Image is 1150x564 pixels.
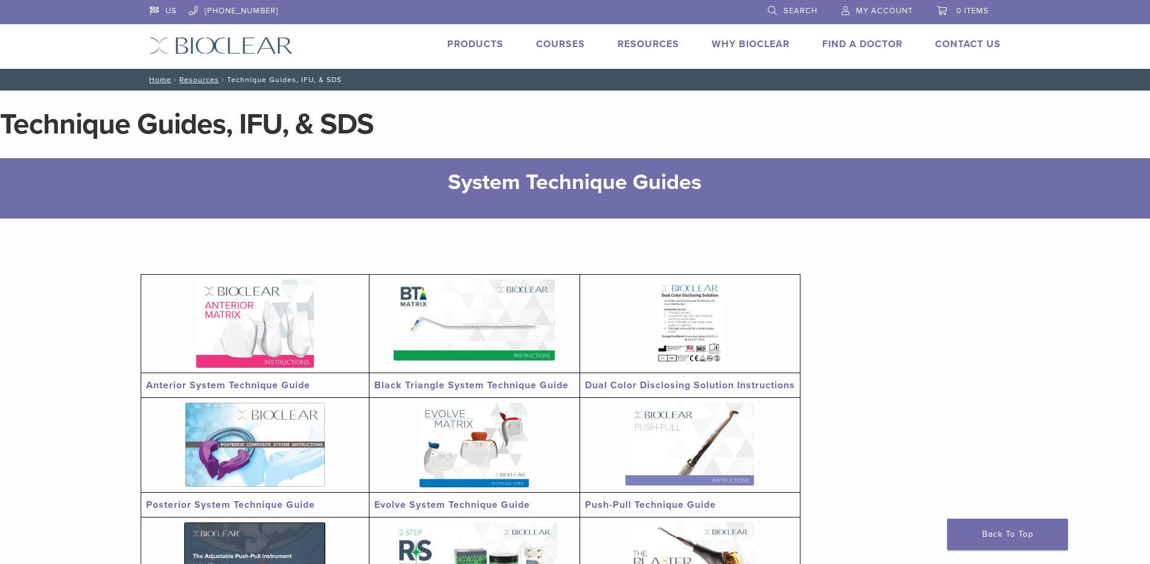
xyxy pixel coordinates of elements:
a: Black Triangle System Technique Guide [374,379,569,391]
a: Why Bioclear [712,38,790,50]
span: / [219,77,227,83]
nav: Technique Guides, IFU, & SDS [141,69,1010,91]
a: Posterior System Technique Guide [146,499,315,511]
a: Find A Doctor [822,38,902,50]
a: Push-Pull Technique Guide [585,499,716,511]
a: Anterior System Technique Guide [146,379,310,391]
a: Home [145,75,171,84]
span: My Account [856,6,913,16]
span: Search [784,6,817,16]
a: Evolve System Technique Guide [374,499,530,511]
img: Bioclear [150,37,293,54]
a: Resources [179,75,219,84]
a: Courses [536,38,585,50]
a: Dual Color Disclosing Solution Instructions [585,379,795,391]
h2: System Technique Guides [201,168,950,197]
span: / [171,77,179,83]
a: Resources [618,38,679,50]
a: Contact Us [935,38,1001,50]
a: Products [447,38,503,50]
span: 0 items [956,6,989,16]
a: Back To Top [947,519,1068,550]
